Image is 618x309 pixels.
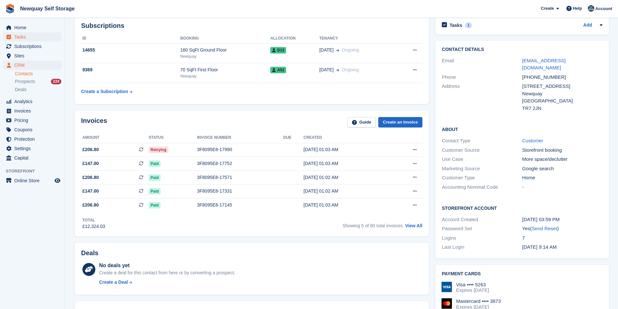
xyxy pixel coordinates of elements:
[442,184,522,191] div: Accounting Nominal Code
[442,156,522,163] div: Use Case
[522,147,602,154] div: Storefront booking
[522,165,602,172] div: Google search
[149,202,161,208] span: Paid
[3,51,61,60] a: menu
[82,146,99,153] span: £206.80
[319,47,333,53] span: [DATE]
[595,6,612,12] span: Account
[522,83,602,90] div: [STREET_ADDRESS]
[15,78,35,85] span: Prospects
[82,217,105,223] div: Total
[456,287,489,293] div: Expires [DATE]
[522,225,602,232] div: Yes
[522,74,602,81] div: [PHONE_NUMBER]
[99,269,235,276] div: Create a deal for this contact from here or by converting a prospect.
[197,202,283,208] div: 3F8095E8-17145
[82,223,105,230] div: £12,324.03
[465,22,472,28] div: 1
[522,58,566,71] a: [EMAIL_ADDRESS][DOMAIN_NAME]
[3,42,61,51] a: menu
[3,32,61,42] a: menu
[530,226,559,231] span: ( )
[197,146,283,153] div: 3F8095E8-17990
[3,61,61,70] a: menu
[522,97,602,105] div: [GEOGRAPHIC_DATA]
[456,298,501,304] div: Mastercard •••• 3873
[450,22,462,28] h2: Tasks
[149,147,168,153] span: Retrying
[3,125,61,134] a: menu
[180,73,271,79] div: Newquay
[99,262,235,269] div: No deals yet
[14,144,53,153] span: Settings
[583,22,592,29] a: Add
[283,133,303,143] th: Due
[456,282,489,288] div: Visa •••• 5263
[442,147,522,154] div: Customer Source
[14,153,53,162] span: Capital
[442,126,602,132] h2: About
[18,3,77,14] a: Newquay Self Storage
[99,279,235,286] a: Create a Deal
[197,188,283,195] div: 3F8095E8-17331
[304,188,389,195] div: [DATE] 01:02 AM
[343,223,403,228] span: Showing 5 of 80 total invoices
[442,174,522,182] div: Customer Type
[378,117,422,128] a: Create an Invoice
[3,97,61,106] a: menu
[14,51,53,60] span: Sites
[54,177,61,184] a: Preview store
[3,176,61,185] a: menu
[442,271,602,277] h2: Payment cards
[270,67,286,73] span: A52
[541,5,554,12] span: Create
[3,135,61,144] a: menu
[15,78,61,85] a: Prospects 224
[81,33,180,44] th: ID
[573,5,582,12] span: Help
[197,174,283,181] div: 3F8095E8-17571
[319,66,333,73] span: [DATE]
[3,116,61,125] a: menu
[51,79,61,84] div: 224
[81,88,128,95] div: Create a Subscription
[99,279,128,286] div: Create a Deal
[522,216,602,223] div: [DATE] 03:59 PM
[442,74,522,81] div: Phone
[442,298,452,309] img: Mastercard Logo
[342,67,359,72] span: Ongoing
[14,23,53,32] span: Home
[442,282,452,292] img: Visa Logo
[442,165,522,172] div: Marketing Source
[14,42,53,51] span: Subscriptions
[14,176,53,185] span: Online Store
[197,160,283,167] div: 3F8095E8-17752
[405,223,422,228] a: View All
[81,117,107,128] h2: Invoices
[3,23,61,32] a: menu
[588,5,594,12] img: Colette Pearce
[3,144,61,153] a: menu
[442,57,522,72] div: Email
[14,32,53,42] span: Tasks
[442,137,522,145] div: Contact Type
[14,135,53,144] span: Protection
[81,133,149,143] th: Amount
[149,160,161,167] span: Paid
[149,188,161,195] span: Paid
[6,168,65,174] span: Storefront
[522,156,602,163] div: More space/declutter
[81,47,180,53] div: 14655
[3,106,61,115] a: menu
[442,244,522,251] div: Last Login
[3,153,61,162] a: menu
[15,86,61,93] a: Deals
[522,105,602,112] div: TR7 2JN
[82,160,99,167] span: £147.00
[342,47,359,53] span: Ongoing
[304,160,389,167] div: [DATE] 01:03 AM
[81,86,132,98] a: Create a Subscription
[304,133,389,143] th: Created
[149,133,197,143] th: Status
[442,83,522,112] div: Address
